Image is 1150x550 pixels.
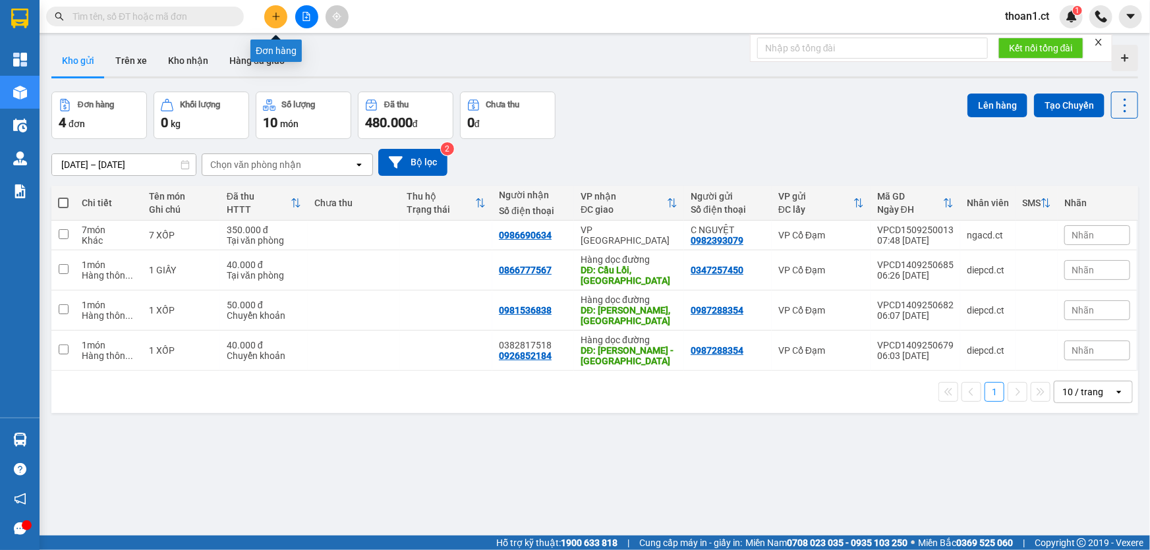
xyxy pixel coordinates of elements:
[574,186,684,221] th: Toggle SortBy
[967,230,1009,240] div: ngacd.ct
[180,100,220,109] div: Khối lượng
[149,230,214,240] div: 7 XỐP
[220,186,308,221] th: Toggle SortBy
[384,100,409,109] div: Đã thu
[82,350,136,361] div: Hàng thông thường
[967,305,1009,316] div: diepcd.ct
[82,235,136,246] div: Khác
[691,265,743,275] div: 0347257450
[877,300,954,310] div: VPCD1409250682
[13,184,27,198] img: solution-icon
[877,225,954,235] div: VPCD1509250013
[227,350,301,361] div: Chuyển khoản
[918,536,1013,550] span: Miền Bắc
[227,204,291,215] div: HTTT
[1073,6,1082,15] sup: 1
[581,294,677,305] div: Hàng dọc đường
[778,305,864,316] div: VP Cổ Đạm
[272,12,281,21] span: plus
[51,45,105,76] button: Kho gửi
[967,198,1009,208] div: Nhân viên
[581,305,677,326] div: DĐ: Liêm Tuyền, Hà Nam
[219,45,295,76] button: Hàng đã giao
[407,191,475,202] div: Thu hộ
[82,260,136,270] div: 1 món
[78,100,114,109] div: Đơn hàng
[72,9,228,24] input: Tìm tên, số ĐT hoặc mã đơn
[1064,198,1130,208] div: Nhãn
[877,235,954,246] div: 07:48 [DATE]
[1075,6,1079,15] span: 1
[1023,536,1025,550] span: |
[581,265,677,286] div: DĐ: Cầu Lồi, Diễn Châu
[499,190,567,200] div: Người nhận
[691,225,765,235] div: C NGUYỆT
[691,345,743,356] div: 0987288354
[877,310,954,321] div: 06:07 [DATE]
[13,119,27,132] img: warehouse-icon
[691,235,743,246] div: 0982393079
[149,191,214,202] div: Tên món
[14,493,26,505] span: notification
[1009,41,1073,55] span: Kết nối tổng đài
[314,198,393,208] div: Chưa thu
[125,270,133,281] span: ...
[1016,186,1058,221] th: Toggle SortBy
[778,230,864,240] div: VP Cổ Đạm
[210,158,301,171] div: Chọn văn phòng nhận
[227,340,301,350] div: 40.000 đ
[264,5,287,28] button: plus
[467,115,474,130] span: 0
[1072,230,1094,240] span: Nhãn
[59,115,66,130] span: 4
[1072,305,1094,316] span: Nhãn
[1114,387,1124,397] svg: open
[295,5,318,28] button: file-add
[745,536,907,550] span: Miền Nam
[1094,38,1103,47] span: close
[82,198,136,208] div: Chi tiết
[581,254,677,265] div: Hàng dọc đường
[326,5,349,28] button: aim
[1072,265,1094,275] span: Nhãn
[877,191,943,202] div: Mã GD
[581,204,667,215] div: ĐC giao
[499,206,567,216] div: Số điện thoại
[158,45,219,76] button: Kho nhận
[227,300,301,310] div: 50.000 đ
[581,345,677,366] div: DĐ: Nghi Lộc - Nghệ An
[967,345,1009,356] div: diepcd.ct
[1066,11,1078,22] img: icon-new-feature
[302,12,311,21] span: file-add
[778,191,853,202] div: VP gửi
[149,305,214,316] div: 1 XỐP
[787,537,907,548] strong: 0708 023 035 - 0935 103 250
[691,191,765,202] div: Người gửi
[125,310,133,321] span: ...
[332,12,341,21] span: aim
[16,16,82,82] img: logo.jpg
[561,537,618,548] strong: 1900 633 818
[69,119,85,129] span: đơn
[227,225,301,235] div: 350.000 đ
[250,40,302,62] div: Đơn hàng
[474,119,480,129] span: đ
[413,119,418,129] span: đ
[486,100,520,109] div: Chưa thu
[82,225,136,235] div: 7 món
[365,115,413,130] span: 480.000
[956,537,1013,548] strong: 0369 525 060
[1112,45,1138,71] div: Tạo kho hàng mới
[227,260,301,270] div: 40.000 đ
[13,53,27,67] img: dashboard-icon
[778,265,864,275] div: VP Cổ Đạm
[994,8,1060,24] span: thoan1.ct
[499,305,552,316] div: 0981536838
[125,350,133,361] span: ...
[967,265,1009,275] div: diepcd.ct
[227,191,291,202] div: Đã thu
[123,32,551,49] li: Cổ Đạm, xã [GEOGRAPHIC_DATA], [GEOGRAPHIC_DATA]
[778,204,853,215] div: ĐC lấy
[13,86,27,99] img: warehouse-icon
[227,235,301,246] div: Tại văn phòng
